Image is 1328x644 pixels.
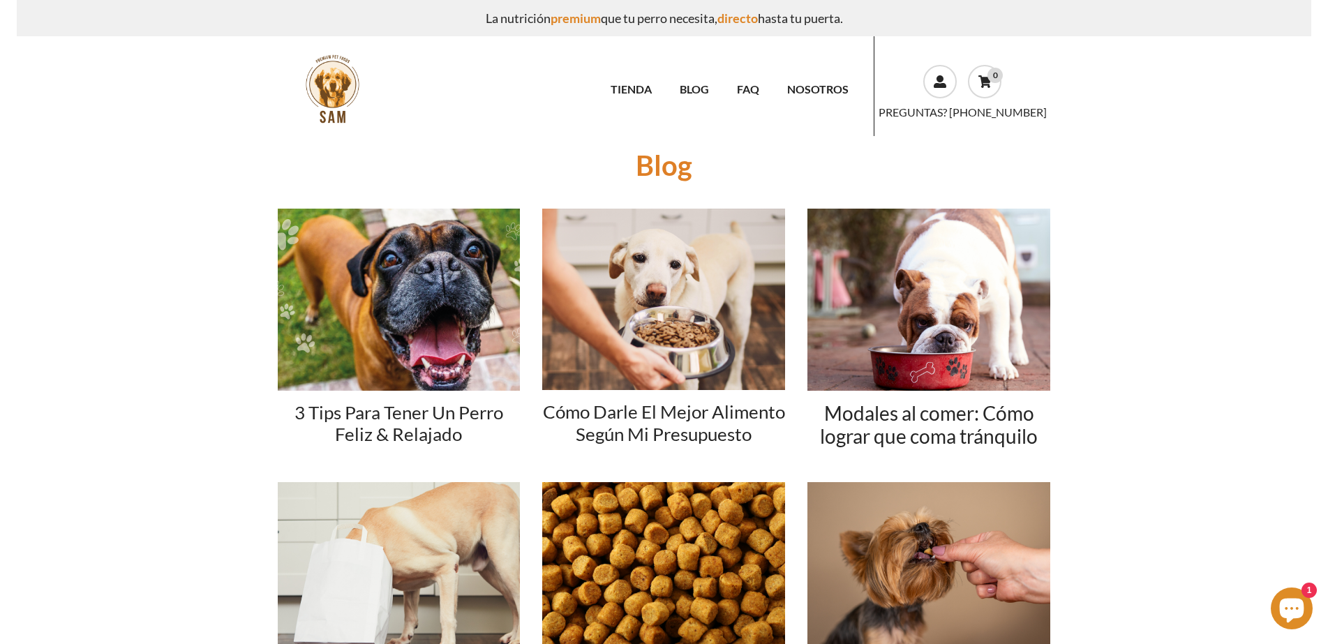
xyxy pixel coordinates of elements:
h1: Blog [278,149,1051,182]
h2: Modales al comer: Cómo lograr que coma tránquilo [807,402,1050,449]
a: NOSOTROS [773,77,863,101]
span: hasta tu puerta. [758,10,843,26]
img: sam.png [297,53,368,125]
img: banner-presell-2-3.png [807,209,1050,391]
a: TIENDA [597,77,666,101]
div: 0 [987,68,1003,83]
a: FAQ [723,77,773,101]
h2: Cómo Darle El Mejor Alimento Según Mi Presupuesto [542,401,785,444]
a: PREGUNTAS? [PHONE_NUMBER] [879,105,1047,119]
a: BLOG [666,77,723,101]
span: directo [717,10,758,26]
inbox-online-store-chat: Chat de la tienda online Shopify [1267,587,1317,633]
a: 0 [968,65,1001,98]
h2: 3 Tips Para Tener Un Perro Feliz & Relajado [278,402,521,445]
span: premium [551,10,601,26]
span: que tu perro necesita, [601,10,717,26]
span: La nutrición [486,10,551,26]
img: presell-article-08.png [278,209,521,391]
img: diseno-sin-titulo-1.png [542,209,785,391]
